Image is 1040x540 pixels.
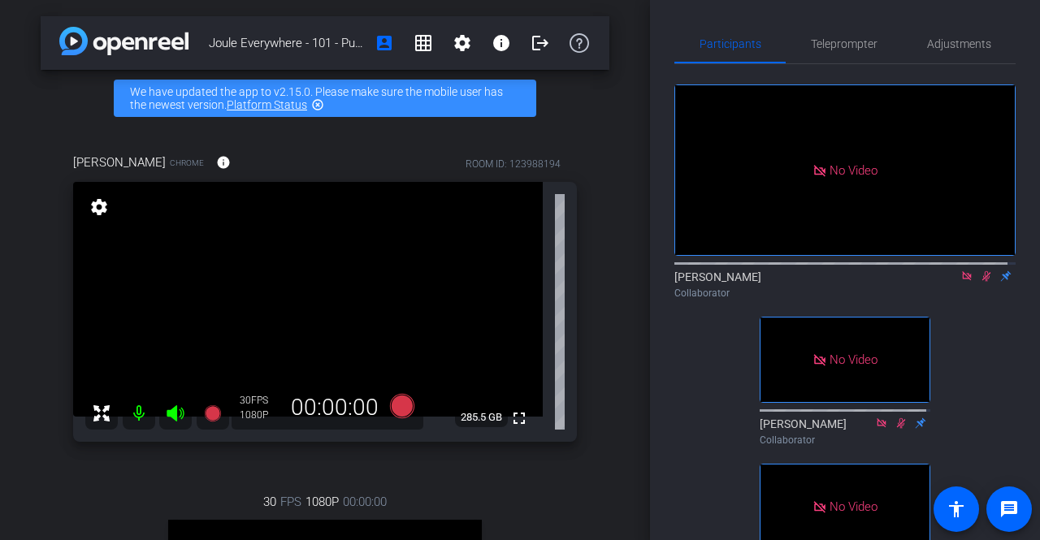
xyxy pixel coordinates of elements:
mat-icon: grid_on [414,33,433,53]
span: Chrome [170,157,204,169]
span: 1080P [305,493,339,511]
span: 285.5 GB [455,408,508,427]
span: No Video [830,499,877,513]
span: 30 [263,493,276,511]
mat-icon: settings [88,197,110,217]
mat-icon: highlight_off [311,98,324,111]
div: 00:00:00 [280,394,389,421]
mat-icon: settings [453,33,472,53]
div: Collaborator [760,433,930,447]
div: 30 [240,394,280,407]
div: Collaborator [674,286,1016,300]
mat-icon: logout [531,33,550,53]
span: Adjustments [927,38,991,50]
a: Platform Status [227,98,307,111]
div: ROOM ID: 123988194 [466,157,561,171]
span: [PERSON_NAME] [73,153,166,171]
mat-icon: accessibility [947,499,966,519]
div: We have updated the app to v2.15.0. Please make sure the mobile user has the newest version. [114,80,536,117]
span: 00:00:00 [343,493,387,511]
div: 1080P [240,408,280,421]
span: Teleprompter [811,38,877,50]
span: Joule Everywhere - 101 - Public Cloud [209,27,365,59]
img: app-logo [59,27,188,55]
mat-icon: message [999,499,1019,519]
mat-icon: fullscreen [509,408,529,428]
span: No Video [830,162,877,177]
div: [PERSON_NAME] [760,416,930,447]
mat-icon: info [492,33,511,53]
span: Participants [700,38,761,50]
span: No Video [830,352,877,367]
span: FPS [280,493,301,511]
span: FPS [251,395,268,406]
mat-icon: info [216,155,231,170]
mat-icon: account_box [375,33,394,53]
div: [PERSON_NAME] [674,269,1016,300]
